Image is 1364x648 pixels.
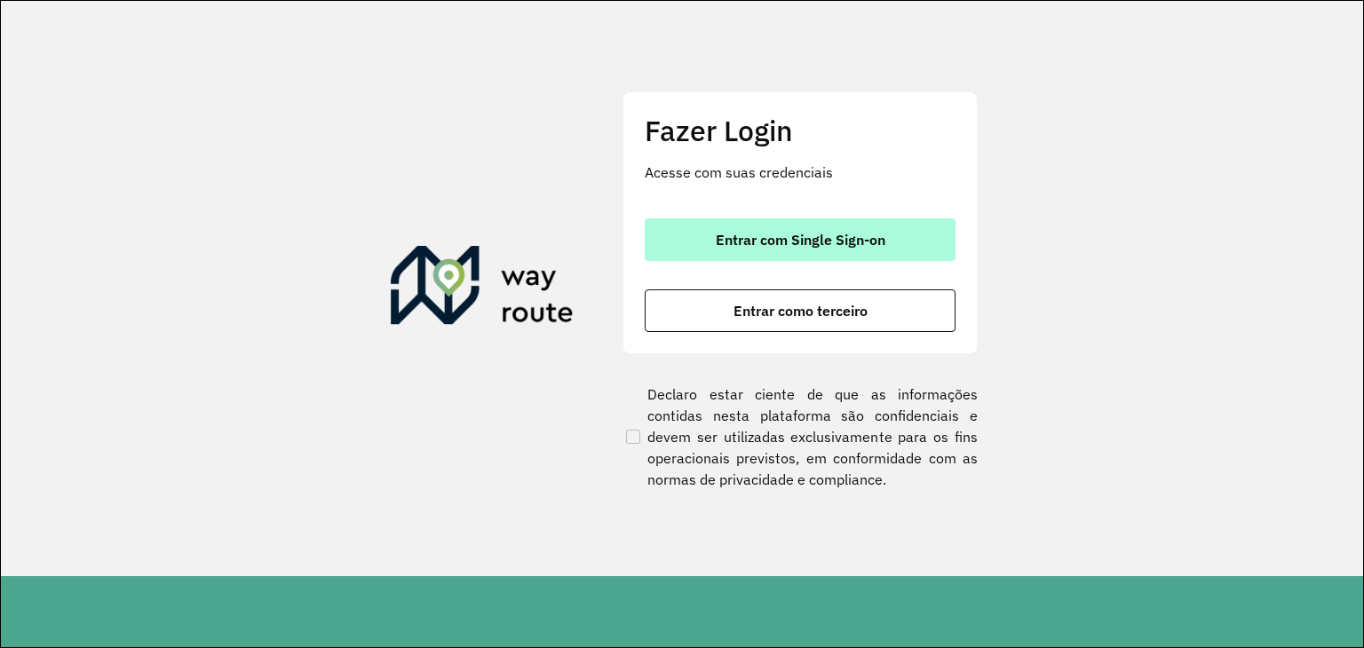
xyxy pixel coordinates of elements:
img: Roteirizador AmbevTech [391,246,574,331]
span: Entrar com Single Sign-on [716,233,885,247]
p: Acesse com suas credenciais [645,162,956,183]
span: Entrar como terceiro [734,304,868,318]
h2: Fazer Login [645,114,956,147]
button: button [645,218,956,261]
label: Declaro estar ciente de que as informações contidas nesta plataforma são confidenciais e devem se... [623,383,978,490]
button: button [645,289,956,332]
